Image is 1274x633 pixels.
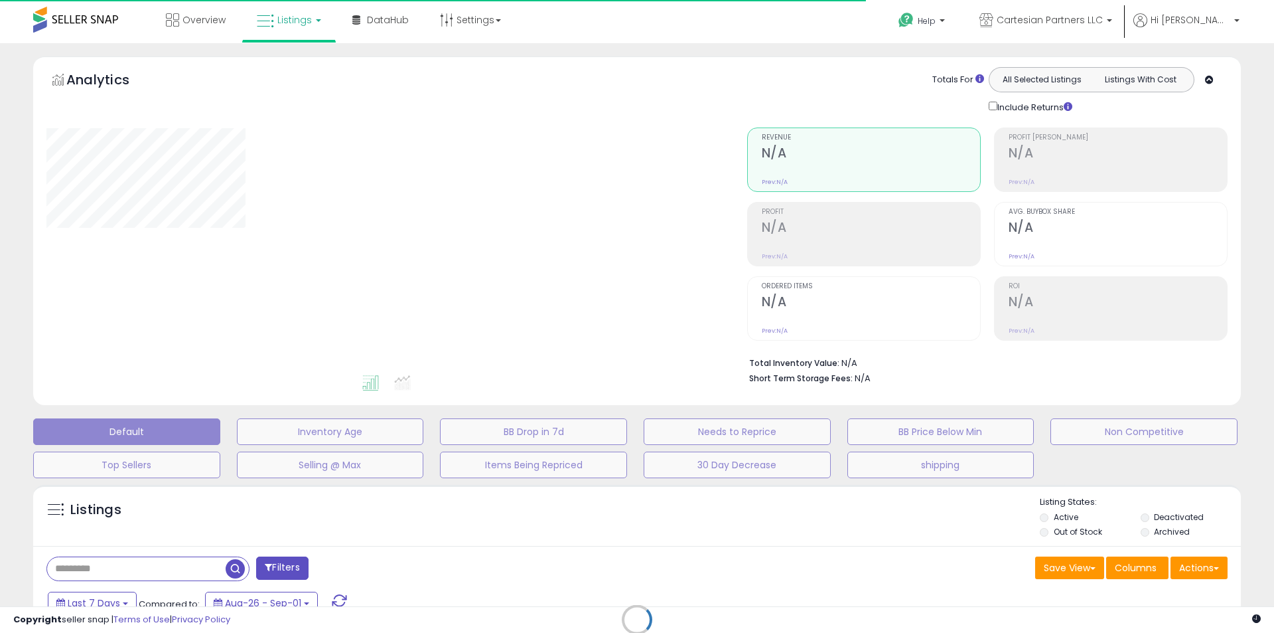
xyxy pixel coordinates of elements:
span: Profit [PERSON_NAME] [1009,134,1227,141]
h2: N/A [762,220,980,238]
button: Needs to Reprice [644,418,831,445]
b: Total Inventory Value: [749,357,839,369]
div: Totals For [932,74,984,86]
small: Prev: N/A [762,252,788,260]
h2: N/A [762,145,980,163]
span: Hi [PERSON_NAME] [1151,13,1230,27]
button: BB Drop in 7d [440,418,627,445]
a: Hi [PERSON_NAME] [1133,13,1239,43]
span: Ordered Items [762,283,980,290]
button: shipping [847,452,1034,478]
button: Top Sellers [33,452,220,478]
small: Prev: N/A [1009,327,1034,335]
a: Help [888,2,958,43]
small: Prev: N/A [762,178,788,186]
span: Profit [762,209,980,216]
strong: Copyright [13,613,62,626]
span: Overview [182,13,226,27]
b: Short Term Storage Fees: [749,373,853,384]
span: Avg. Buybox Share [1009,209,1227,216]
li: N/A [749,354,1218,370]
div: seller snap | | [13,614,230,626]
button: Listings With Cost [1091,71,1190,88]
i: Get Help [898,12,914,29]
div: Include Returns [979,99,1088,114]
button: BB Price Below Min [847,418,1034,445]
span: Cartesian Partners LLC [997,13,1103,27]
button: Items Being Repriced [440,452,627,478]
small: Prev: N/A [1009,178,1034,186]
span: Listings [277,13,312,27]
button: Non Competitive [1050,418,1238,445]
small: Prev: N/A [762,327,788,335]
h5: Analytics [66,70,155,92]
h2: N/A [1009,220,1227,238]
span: Revenue [762,134,980,141]
span: DataHub [367,13,409,27]
h2: N/A [762,294,980,312]
button: All Selected Listings [993,71,1092,88]
button: Default [33,418,220,445]
button: Inventory Age [237,418,424,445]
h2: N/A [1009,294,1227,312]
span: N/A [855,372,871,385]
button: 30 Day Decrease [644,452,831,478]
small: Prev: N/A [1009,252,1034,260]
span: ROI [1009,283,1227,290]
span: Help [918,15,936,27]
h2: N/A [1009,145,1227,163]
button: Selling @ Max [237,452,424,478]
